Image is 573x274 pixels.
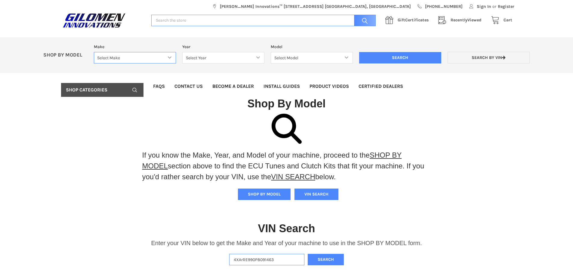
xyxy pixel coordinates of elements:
p: If you know the Make, Year, and Model of your machine, proceed to the section above to find the E... [142,150,431,182]
button: Search [308,254,344,266]
a: RecentlyViewed [435,17,488,24]
a: Certified Dealers [354,79,408,93]
h1: Shop By Model [61,97,512,110]
input: Search [351,15,376,26]
button: VIN SEARCH [294,189,338,200]
button: SHOP BY MODEL [238,189,291,200]
a: GILOMEN INNOVATIONS [61,13,145,28]
a: SHOP BY MODEL [142,151,402,170]
a: VIN SEARCH [271,173,315,181]
input: Search [359,52,441,63]
a: Install Guides [259,79,305,93]
a: Product Videos [305,79,354,93]
img: GILOMEN INNOVATIONS [61,13,127,28]
span: Gift [398,17,405,23]
span: [PHONE_NUMBER] [425,3,463,10]
label: Year [182,44,264,50]
label: Make [94,44,176,50]
input: Enter VIN of your machine [229,254,304,266]
a: Become a Dealer [208,79,259,93]
span: Certificates [398,17,429,23]
h1: VIN Search [258,222,315,235]
a: Search by VIN [448,52,530,63]
p: SHOP BY MODEL [40,52,91,58]
p: Enter your VIN below to get the Make and Year of your machine to use in the SHOP BY MODEL form. [151,239,422,248]
a: Contact Us [170,79,208,93]
label: Model [271,44,353,50]
a: Shop Categories [61,83,143,97]
span: Sign In [477,3,491,10]
span: Recently [451,17,467,23]
span: Cart [504,17,512,23]
a: GiftCertificates [382,17,435,24]
span: [PERSON_NAME] Innovations™ [STREET_ADDRESS] [GEOGRAPHIC_DATA], [GEOGRAPHIC_DATA] [220,3,411,10]
a: Cart [488,17,512,24]
a: FAQs [148,79,170,93]
span: Viewed [451,17,482,23]
input: Search the store [151,15,376,26]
